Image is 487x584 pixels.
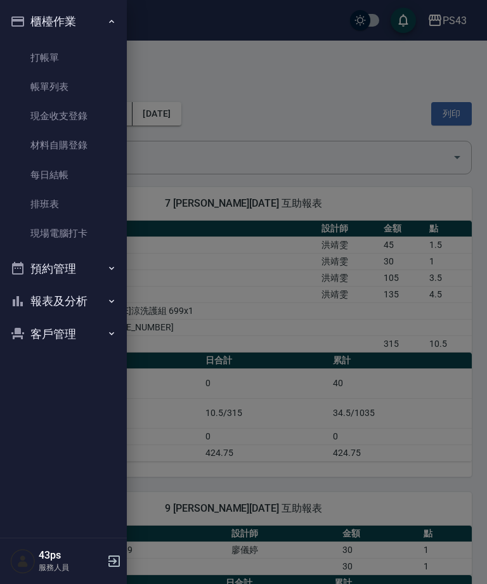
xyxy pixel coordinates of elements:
a: 材料自購登錄 [5,131,122,160]
a: 打帳單 [5,43,122,72]
a: 每日結帳 [5,160,122,190]
p: 服務人員 [39,562,103,573]
a: 帳單列表 [5,72,122,101]
a: 排班表 [5,190,122,219]
button: 報表及分析 [5,285,122,318]
button: 預約管理 [5,252,122,285]
button: 客戶管理 [5,318,122,351]
a: 現金收支登錄 [5,101,122,131]
button: 櫃檯作業 [5,5,122,38]
img: Person [10,548,36,574]
h5: 43ps [39,549,103,562]
a: 現場電腦打卡 [5,219,122,248]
